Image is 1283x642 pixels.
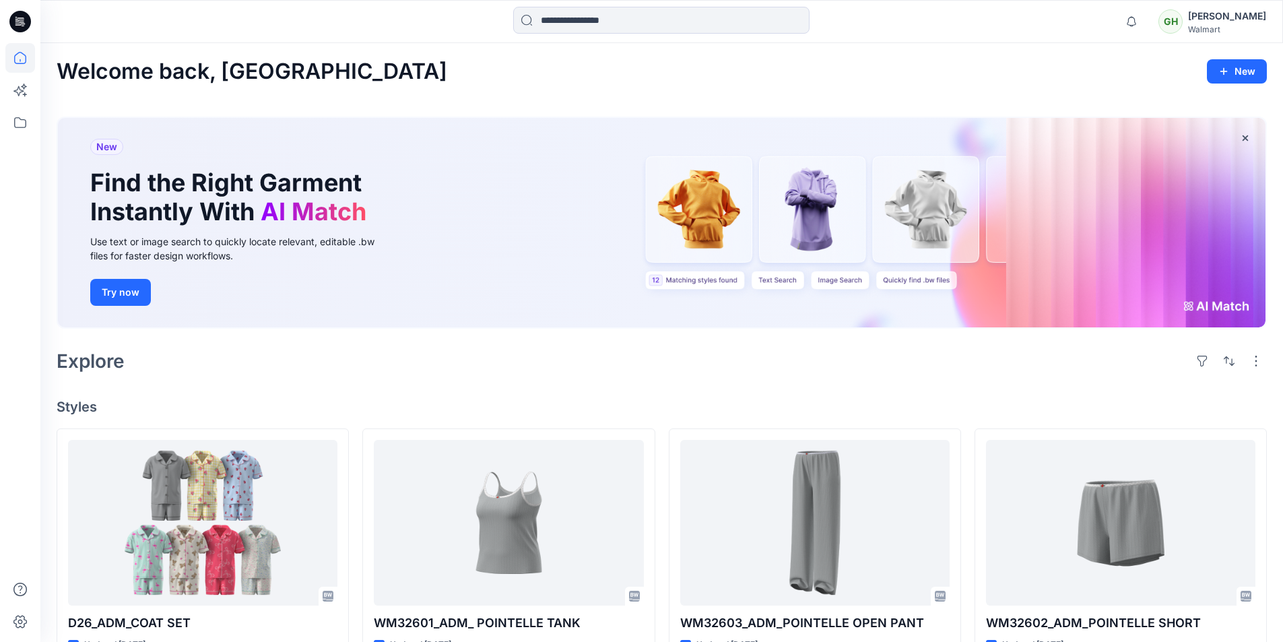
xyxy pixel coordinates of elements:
p: WM32603_ADM_POINTELLE OPEN PANT [680,614,950,633]
span: AI Match [261,197,366,226]
a: WM32602_ADM_POINTELLE SHORT [986,440,1255,606]
h4: Styles [57,399,1267,415]
div: Walmart [1188,24,1266,34]
p: WM32601_ADM_ POINTELLE TANK [374,614,643,633]
span: New [96,139,117,155]
h2: Welcome back, [GEOGRAPHIC_DATA] [57,59,447,84]
div: Use text or image search to quickly locate relevant, editable .bw files for faster design workflows. [90,234,393,263]
a: WM32603_ADM_POINTELLE OPEN PANT [680,440,950,606]
button: Try now [90,279,151,306]
a: WM32601_ADM_ POINTELLE TANK [374,440,643,606]
h1: Find the Right Garment Instantly With [90,168,373,226]
div: [PERSON_NAME] [1188,8,1266,24]
a: D26_ADM_COAT SET [68,440,337,606]
p: WM32602_ADM_POINTELLE SHORT [986,614,1255,633]
p: D26_ADM_COAT SET [68,614,337,633]
h2: Explore [57,350,125,372]
div: GH [1158,9,1183,34]
button: New [1207,59,1267,84]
